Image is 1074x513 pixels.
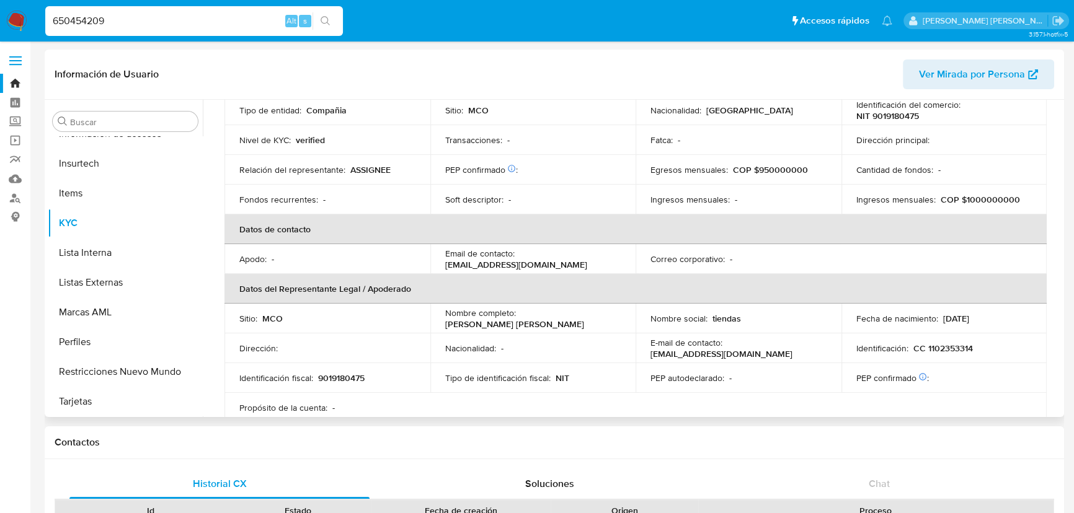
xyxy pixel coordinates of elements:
[48,297,203,327] button: Marcas AML
[239,164,345,175] p: Relación del representante :
[45,13,343,29] input: Buscar usuario o caso...
[650,134,673,146] p: Fatca :
[556,372,569,384] p: NIT
[903,59,1054,89] button: Ver Mirada por Persona
[296,134,325,146] p: verified
[313,12,338,30] button: search-icon
[735,194,737,205] p: -
[650,194,730,205] p: Ingresos mensuales :
[239,134,291,146] p: Nivel de KYC :
[501,343,504,354] p: -
[239,253,267,265] p: Apodo :
[800,14,869,27] span: Accesos rápidos
[856,164,933,175] p: Cantidad de fondos :
[48,208,203,238] button: KYC
[650,164,728,175] p: Egresos mensuales :
[55,68,159,81] h1: Información de Usuario
[856,99,961,110] p: Identificación del comercio :
[239,105,301,116] p: Tipo de entidad :
[272,253,274,265] p: -
[445,318,584,330] p: [PERSON_NAME] [PERSON_NAME]
[48,149,203,178] button: Insurtech
[650,348,792,359] p: [EMAIL_ADDRESS][DOMAIN_NAME]
[856,134,930,146] p: Dirección principal :
[525,476,574,491] span: Soluciones
[332,402,335,413] p: -
[48,238,203,268] button: Lista Interna
[58,116,68,126] button: Buscar
[318,372,365,384] p: 9019180475
[48,178,203,208] button: Items
[48,327,203,357] button: Perfiles
[869,476,890,491] span: Chat
[923,15,1048,27] p: leonardo.alvarezortiz@mercadolibre.com.co
[224,214,1047,244] th: Datos de contacto
[733,164,808,175] p: COP $950000000
[224,274,1047,304] th: Datos del Representante Legal / Apoderado
[445,343,496,354] p: Nacionalidad :
[445,194,504,205] p: Soft descriptor :
[712,313,741,324] p: tiendas
[445,164,518,175] p: PEP confirmado :
[508,194,511,205] p: -
[350,164,391,175] p: ASSIGNEE
[445,105,463,116] p: Sitio :
[239,343,278,354] p: Dirección :
[192,476,246,491] span: Historial CX
[48,387,203,416] button: Tarjetas
[938,164,941,175] p: -
[286,15,296,27] span: Alt
[507,134,510,146] p: -
[650,337,722,348] p: E-mail de contacto :
[856,110,919,121] p: NIT 9019180475
[650,313,708,324] p: Nombre social :
[941,194,1020,205] p: COP $1000000000
[1052,14,1065,27] a: Salir
[678,134,680,146] p: -
[882,15,892,26] a: Notificaciones
[913,343,973,354] p: CC 1102353314
[856,343,908,354] p: Identificación :
[650,253,725,265] p: Correo corporativo :
[919,59,1025,89] span: Ver Mirada por Persona
[943,313,969,324] p: [DATE]
[650,105,701,116] p: Nacionalidad :
[48,357,203,387] button: Restricciones Nuevo Mundo
[856,372,929,384] p: PEP confirmado :
[445,134,502,146] p: Transacciones :
[239,313,257,324] p: Sitio :
[856,194,936,205] p: Ingresos mensuales :
[48,268,203,297] button: Listas Externas
[55,436,1054,449] h1: Contactos
[303,15,307,27] span: s
[445,372,551,384] p: Tipo de identificación fiscal :
[262,313,283,324] p: MCO
[70,116,193,128] input: Buscar
[323,194,326,205] p: -
[706,105,793,116] p: [GEOGRAPHIC_DATA]
[729,372,732,384] p: -
[306,105,347,116] p: Compañia
[239,372,313,384] p: Identificación fiscal :
[445,307,516,318] p: Nombre completo :
[239,194,318,205] p: Fondos recurrentes :
[730,253,732,265] p: -
[239,402,327,413] p: Propósito de la cuenta :
[445,259,587,270] p: [EMAIL_ADDRESS][DOMAIN_NAME]
[856,313,938,324] p: Fecha de nacimiento :
[650,372,724,384] p: PEP autodeclarado :
[445,248,515,259] p: Email de contacto :
[468,105,489,116] p: MCO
